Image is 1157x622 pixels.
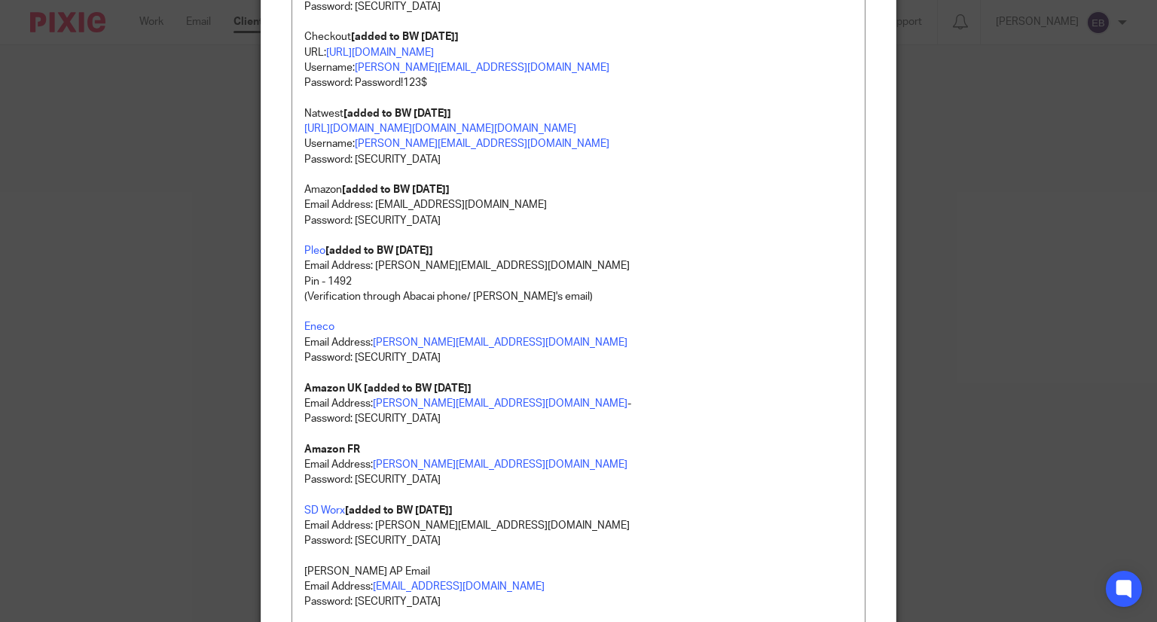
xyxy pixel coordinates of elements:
[304,579,853,594] p: Email Address:
[304,533,853,548] p: Password: [SECURITY_DATA]
[304,564,853,579] p: [PERSON_NAME] AP Email
[373,581,545,592] a: [EMAIL_ADDRESS][DOMAIN_NAME]
[304,152,853,167] p: Password: [SECURITY_DATA]
[343,108,451,119] strong: [added to BW [DATE]]
[304,444,360,455] strong: Amazon FR
[326,47,434,58] a: [URL][DOMAIN_NAME]
[304,396,853,411] p: Email Address: -
[304,123,576,134] a: [URL][DOMAIN_NAME][DOMAIN_NAME][DOMAIN_NAME]
[304,335,853,350] p: Email Address:
[304,121,853,152] p: Username:
[373,337,627,348] a: [PERSON_NAME][EMAIL_ADDRESS][DOMAIN_NAME]
[304,258,853,273] p: Email Address: [PERSON_NAME][EMAIL_ADDRESS][DOMAIN_NAME]
[342,184,450,195] strong: [added to BW [DATE]]
[304,197,853,212] p: Email Address: [EMAIL_ADDRESS][DOMAIN_NAME]
[304,472,853,487] p: Password: [SECURITY_DATA]
[351,32,459,42] strong: [added to BW [DATE]]
[304,505,345,516] a: SD Worx
[304,322,334,332] a: Eneco
[304,350,853,396] p: Password: [SECURITY_DATA]
[304,213,853,228] p: Password: [SECURITY_DATA]
[304,594,853,609] p: Password: [SECURITY_DATA]
[325,245,433,256] strong: [added to BW [DATE]]
[355,63,609,73] a: [PERSON_NAME][EMAIL_ADDRESS][DOMAIN_NAME]
[304,274,853,289] p: Pin - 1492
[304,411,853,457] p: Password: [SECURITY_DATA]
[304,245,325,256] a: Pleo
[304,106,853,121] p: Natwest
[304,383,472,394] strong: Amazon UK [added to BW [DATE]]
[304,518,853,533] p: Email Address: [PERSON_NAME][EMAIL_ADDRESS][DOMAIN_NAME]
[304,457,853,472] p: Email Address:
[304,14,853,90] p: Checkout URL: Username: Password: Password!123$
[373,459,627,470] a: [PERSON_NAME][EMAIL_ADDRESS][DOMAIN_NAME]
[304,182,853,197] p: Amazon
[373,398,627,409] a: [PERSON_NAME][EMAIL_ADDRESS][DOMAIN_NAME]
[345,505,453,516] strong: [added to BW [DATE]]
[355,139,609,149] a: [PERSON_NAME][EMAIL_ADDRESS][DOMAIN_NAME]
[304,289,853,304] p: (Verification through Abacai phone/ [PERSON_NAME]'s email)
